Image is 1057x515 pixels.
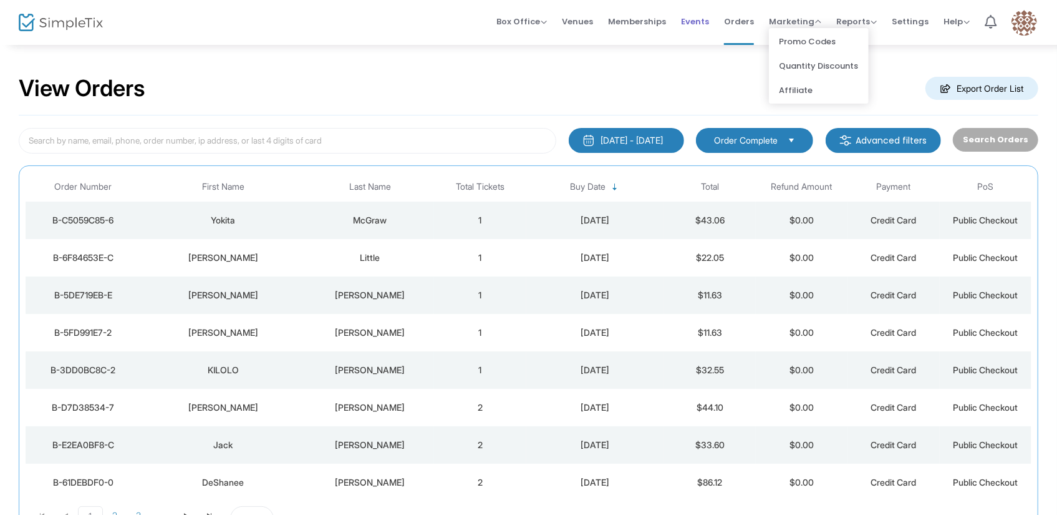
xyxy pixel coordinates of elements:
div: Jack [143,439,302,451]
span: Public Checkout [953,402,1018,413]
th: Total Tickets [434,172,526,202]
button: [DATE] - [DATE] [569,128,684,153]
span: Events [681,6,709,37]
span: Credit Card [871,477,916,488]
div: Palmour [309,326,431,339]
div: Monica [143,401,302,414]
td: 1 [434,239,526,277]
th: Total [664,172,756,202]
div: B-D7D38534-7 [29,401,137,414]
span: Credit Card [871,252,916,263]
div: PRATER [309,364,431,376]
span: Credit Card [871,327,916,338]
th: Refund Amount [756,172,847,202]
td: $11.63 [664,277,756,314]
td: $11.63 [664,314,756,351]
span: Public Checkout [953,439,1018,450]
span: Credit Card [871,402,916,413]
td: $44.10 [664,389,756,426]
td: $33.60 [664,426,756,464]
td: 2 [434,464,526,501]
td: $32.55 [664,351,756,389]
div: B-5DE719EB-E [29,289,137,302]
div: B-5FD991E7-2 [29,326,137,339]
td: $0.00 [756,389,847,426]
img: filter [839,134,852,147]
div: Data table [26,172,1031,501]
div: Buffington [309,439,431,451]
span: Payment [876,182,910,192]
div: Yokita [143,214,302,227]
div: Thomas [309,476,431,489]
div: 8/22/2025 [529,401,661,414]
div: McGraw [309,214,431,227]
span: Venues [562,6,593,37]
div: 8/23/2025 [529,326,661,339]
span: Public Checkout [953,252,1018,263]
div: 8/24/2025 [529,252,661,264]
td: $86.12 [664,464,756,501]
div: Guardado [309,401,431,414]
div: [DATE] - [DATE] [601,134,664,147]
td: 1 [434,351,526,389]
div: B-6F84653E-C [29,252,137,264]
span: Orders [724,6,754,37]
div: KILOLO [143,364,302,376]
div: 8/21/2025 [529,439,661,451]
span: Settings [892,6,929,37]
div: Little [309,252,431,264]
div: B-C5059C85-6 [29,214,137,227]
div: B-61DEBDF0-0 [29,476,137,489]
span: Memberships [608,6,666,37]
m-button: Advanced filters [826,128,941,153]
td: $0.00 [756,202,847,239]
span: PoS [977,182,993,192]
div: DeShanee [143,476,302,489]
span: Credit Card [871,290,916,300]
m-button: Export Order List [925,77,1038,100]
h2: View Orders [19,75,145,102]
span: Box Office [496,16,547,27]
td: 1 [434,277,526,314]
div: B-3DD0BC8C-2 [29,364,137,376]
div: Rhonda [143,326,302,339]
div: Bryan [143,252,302,264]
div: 8/23/2025 [529,289,661,302]
span: Last Name [349,182,391,192]
div: Palmour [309,289,431,302]
div: 8/22/2025 [529,364,661,376]
button: Select [783,134,800,147]
td: $0.00 [756,277,847,314]
div: Jim [143,289,302,302]
span: Public Checkout [953,327,1018,338]
li: Promo Codes [769,29,869,54]
span: Marketing [769,16,821,27]
td: $0.00 [756,239,847,277]
div: B-E2EA0BF8-C [29,439,137,451]
span: Public Checkout [953,215,1018,225]
td: $0.00 [756,426,847,464]
td: 1 [434,202,526,239]
td: $43.06 [664,202,756,239]
td: 2 [434,389,526,426]
span: Reports [836,16,877,27]
td: $22.05 [664,239,756,277]
span: Public Checkout [953,290,1018,300]
span: Credit Card [871,215,916,225]
span: Order Number [54,182,112,192]
span: Sortable [610,182,620,192]
span: Public Checkout [953,365,1018,375]
td: $0.00 [756,314,847,351]
td: 2 [434,426,526,464]
span: Credit Card [871,365,916,375]
td: $0.00 [756,351,847,389]
input: Search by name, email, phone, order number, ip address, or last 4 digits of card [19,128,556,154]
span: Order Complete [714,134,778,147]
span: Buy Date [570,182,606,192]
span: First Name [202,182,244,192]
td: 1 [434,314,526,351]
li: Quantity Discounts [769,54,869,78]
li: Affiliate [769,78,869,102]
span: Public Checkout [953,477,1018,488]
td: $0.00 [756,464,847,501]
